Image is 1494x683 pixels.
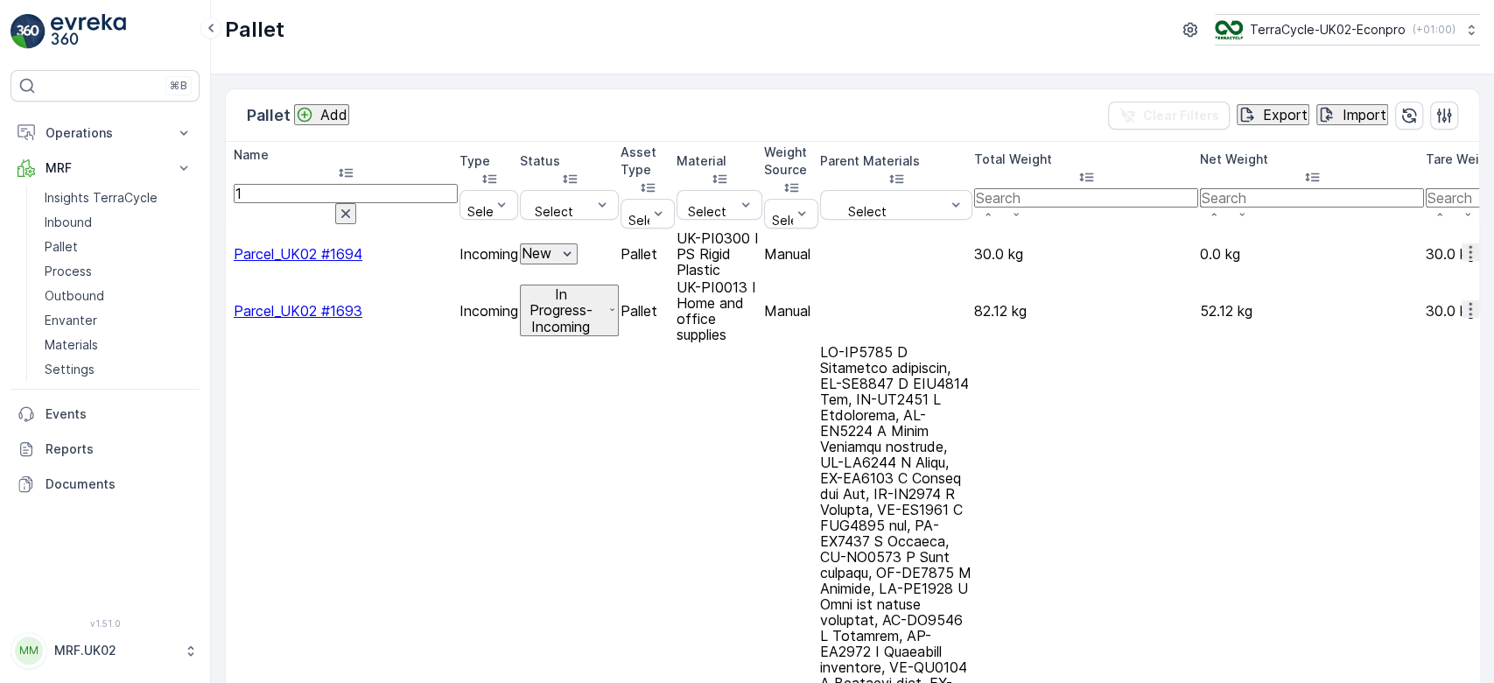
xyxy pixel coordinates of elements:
[225,16,284,44] p: Pallet
[772,214,810,228] p: Select
[247,103,291,128] p: Pallet
[974,303,1198,319] p: 82.12 kg
[45,312,97,329] p: Envanter
[45,287,104,305] p: Outbound
[170,79,187,93] p: ⌘B
[522,286,600,334] p: In Progress-Incoming
[45,214,92,231] p: Inbound
[459,152,518,170] p: Type
[320,107,347,123] p: Add
[684,205,730,219] p: Select
[520,152,619,170] p: Status
[15,637,43,665] div: MM
[677,230,762,278] p: UK-PI0300 I PS Rigid Plastic
[234,184,458,203] input: Search
[45,336,98,354] p: Materials
[677,279,762,342] p: UK-PI0013 I Home and office supplies
[54,642,175,659] p: MRF.UK02
[974,246,1198,262] p: 30.0 kg
[459,246,518,262] p: Incoming
[11,618,200,629] span: v 1.51.0
[11,116,200,151] button: Operations
[46,124,165,142] p: Operations
[45,263,92,280] p: Process
[1215,14,1480,46] button: TerraCycle-UK02-Econpro(+01:00)
[51,14,126,49] img: logo_light-DOdMpM7g.png
[974,151,1198,168] p: Total Weight
[1343,107,1386,123] p: Import
[45,361,95,378] p: Settings
[234,245,362,263] a: Parcel_UK02 #1694
[1263,107,1308,123] p: Export
[764,246,818,262] p: Manual
[820,152,972,170] p: Parent Materials
[46,405,193,423] p: Events
[1200,303,1424,319] p: 52.12 kg
[1200,246,1424,262] p: 0.0 kg
[1250,21,1406,39] p: TerraCycle-UK02-Econpro
[677,152,762,170] p: Material
[38,259,200,284] a: Process
[38,186,200,210] a: Insights TerraCycle
[528,205,580,219] p: Select
[1237,104,1309,125] button: Export
[234,302,362,320] a: Parcel_UK02 #1693
[764,303,818,319] p: Manual
[1316,104,1388,125] button: Import
[628,214,667,228] p: Select
[11,397,200,432] a: Events
[520,285,619,336] button: In Progress-Incoming
[45,238,78,256] p: Pallet
[522,245,551,261] p: New
[234,146,458,164] p: Name
[1108,102,1230,130] button: Clear Filters
[11,14,46,49] img: logo
[621,303,675,319] p: Pallet
[11,467,200,502] a: Documents
[1143,107,1219,124] p: Clear Filters
[38,357,200,382] a: Settings
[38,235,200,259] a: Pallet
[11,432,200,467] a: Reports
[45,189,158,207] p: Insights TerraCycle
[38,333,200,357] a: Materials
[1215,20,1243,39] img: terracycle_logo_wKaHoWT.png
[520,243,578,264] button: New
[1200,151,1424,168] p: Net Weight
[38,308,200,333] a: Envanter
[467,205,506,219] p: Select
[764,144,818,179] p: Weight Source
[621,246,675,262] p: Pallet
[621,144,675,179] p: Asset Type
[828,205,907,219] p: Select
[974,188,1198,208] input: Search
[11,151,200,186] button: MRF
[46,440,193,458] p: Reports
[46,475,193,493] p: Documents
[11,632,200,669] button: MMMRF.UK02
[46,159,165,177] p: MRF
[294,104,349,125] button: Add
[1200,188,1424,208] input: Search
[38,210,200,235] a: Inbound
[459,303,518,319] p: Incoming
[1413,23,1455,37] p: ( +01:00 )
[38,284,200,308] a: Outbound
